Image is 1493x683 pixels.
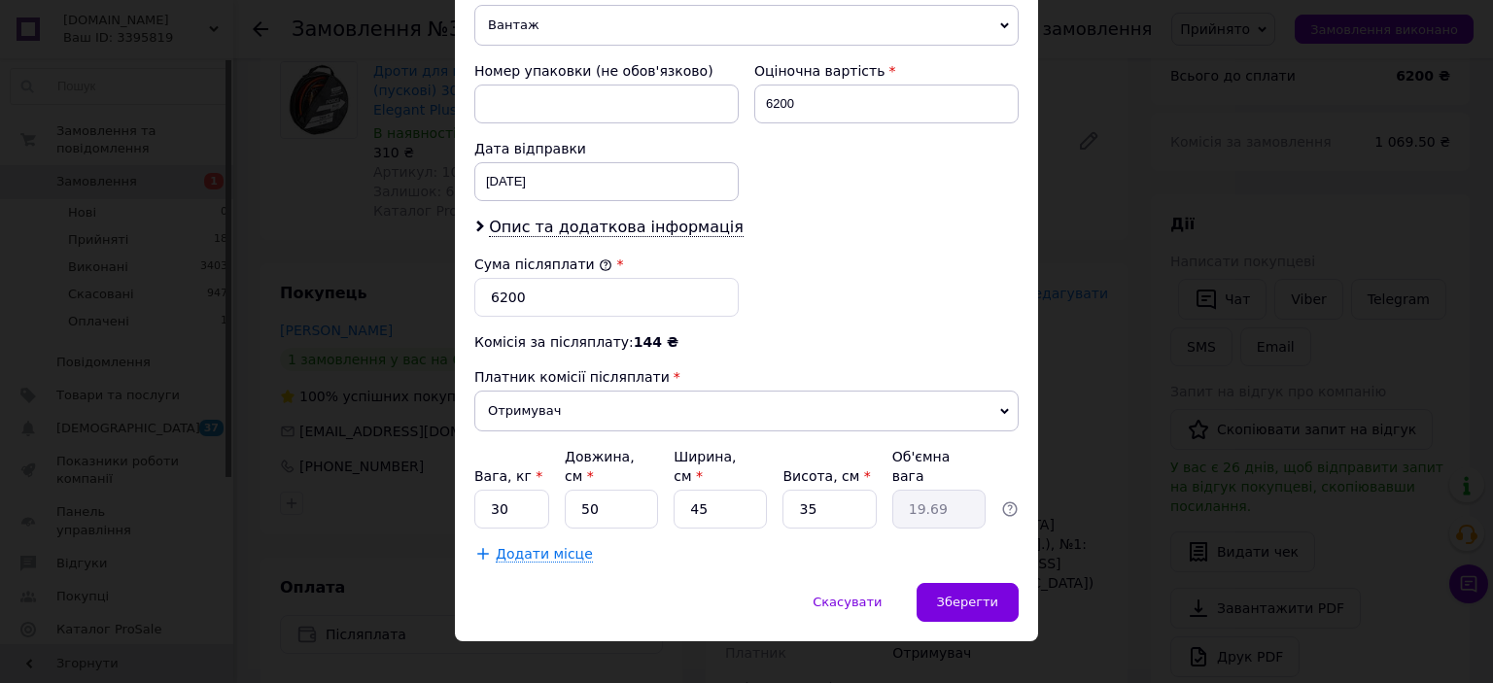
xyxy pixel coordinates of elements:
[474,61,739,81] div: Номер упаковки (не обов'язково)
[474,332,1019,352] div: Комісія за післяплату:
[474,369,670,385] span: Платник комісії післяплати
[474,139,739,158] div: Дата відправки
[754,61,1019,81] div: Оціночна вартість
[474,391,1019,431] span: Отримувач
[565,449,635,484] label: Довжина, см
[892,447,986,486] div: Об'ємна вага
[474,5,1019,46] span: Вантаж
[496,546,593,563] span: Додати місце
[474,256,612,272] label: Сума післяплати
[674,449,736,484] label: Ширина, см
[474,468,542,484] label: Вага, кг
[937,595,998,609] span: Зберегти
[489,218,744,237] span: Опис та додаткова інформація
[634,334,678,350] span: 144 ₴
[813,595,882,609] span: Скасувати
[782,468,870,484] label: Висота, см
